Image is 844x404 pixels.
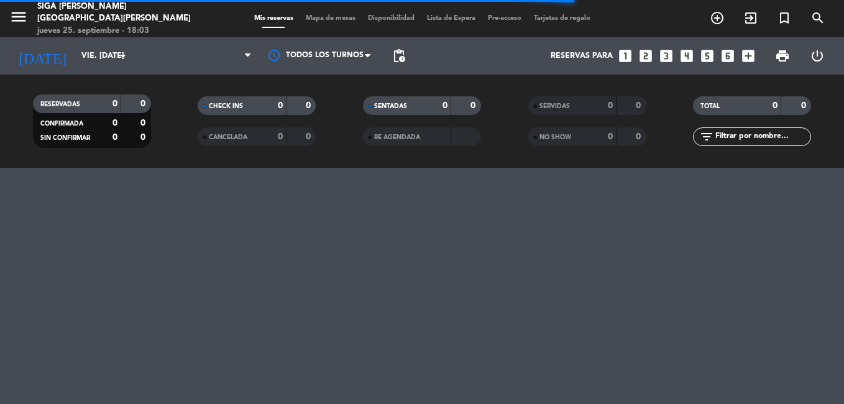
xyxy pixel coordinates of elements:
span: Mapa de mesas [300,15,362,22]
i: power_settings_new [810,48,825,63]
button: menu [9,7,28,30]
span: Pre-acceso [482,15,528,22]
span: Mis reservas [248,15,300,22]
span: Disponibilidad [362,15,421,22]
span: WALK IN [734,7,768,29]
span: BUSCAR [801,7,835,29]
i: filter_list [699,129,714,144]
span: RE AGENDADA [374,134,420,140]
i: [DATE] [9,42,75,70]
span: Lista de Espera [421,15,482,22]
strong: 0 [306,132,313,141]
span: Reserva especial [768,7,801,29]
i: looks_3 [658,48,674,64]
span: print [775,48,790,63]
i: turned_in_not [777,11,792,25]
i: looks_6 [720,48,736,64]
div: Siga [PERSON_NAME] [GEOGRAPHIC_DATA][PERSON_NAME] [37,1,202,25]
i: search [810,11,825,25]
strong: 0 [140,99,148,108]
strong: 0 [443,101,447,110]
strong: 0 [112,133,117,142]
strong: 0 [306,101,313,110]
div: jueves 25. septiembre - 18:03 [37,25,202,37]
div: LOG OUT [800,37,835,75]
i: looks_two [638,48,654,64]
input: Filtrar por nombre... [714,130,810,144]
span: pending_actions [392,48,406,63]
strong: 0 [773,101,777,110]
strong: 0 [636,101,643,110]
i: add_circle_outline [710,11,725,25]
strong: 0 [608,101,613,110]
span: SIN CONFIRMAR [40,135,90,141]
span: CHECK INS [209,103,243,109]
i: arrow_drop_down [116,48,131,63]
i: add_box [740,48,756,64]
span: CANCELADA [209,134,247,140]
i: looks_5 [699,48,715,64]
i: looks_one [617,48,633,64]
strong: 0 [140,133,148,142]
strong: 0 [278,101,283,110]
span: TOTAL [700,103,720,109]
strong: 0 [801,101,809,110]
strong: 0 [470,101,478,110]
i: exit_to_app [743,11,758,25]
strong: 0 [112,119,117,127]
strong: 0 [608,132,613,141]
span: NO SHOW [539,134,571,140]
i: looks_4 [679,48,695,64]
span: RESERVADAS [40,101,80,108]
span: SERVIDAS [539,103,570,109]
span: SENTADAS [374,103,407,109]
strong: 0 [278,132,283,141]
span: RESERVAR MESA [700,7,734,29]
strong: 0 [140,119,148,127]
span: Tarjetas de regalo [528,15,597,22]
strong: 0 [112,99,117,108]
i: menu [9,7,28,26]
span: CONFIRMADA [40,121,83,127]
span: Reservas para [551,52,613,60]
strong: 0 [636,132,643,141]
